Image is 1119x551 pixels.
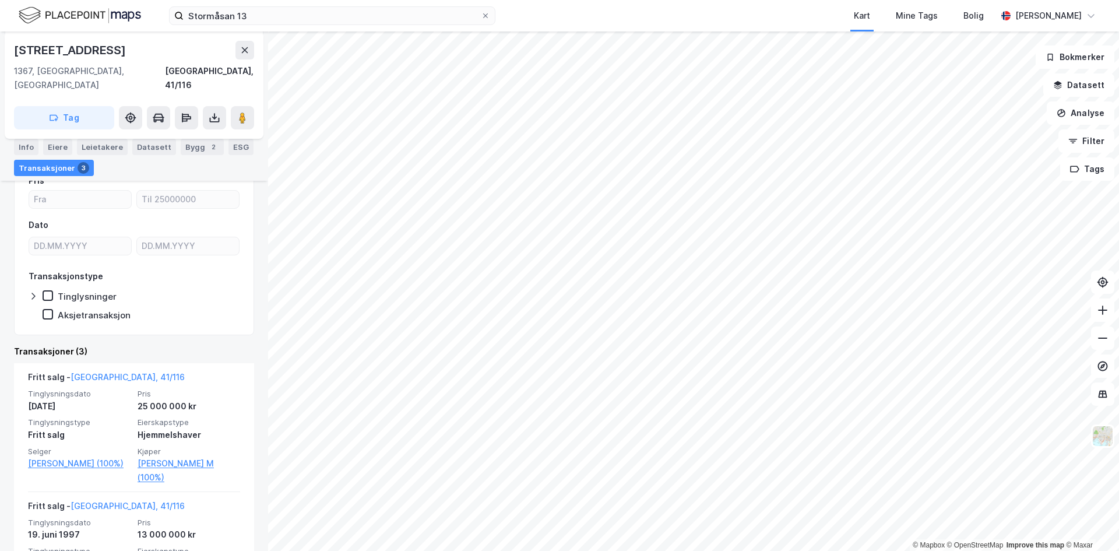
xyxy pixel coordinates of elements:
div: Fritt salg [28,428,131,442]
button: Tags [1060,157,1114,181]
div: Fritt salg - [28,370,185,389]
div: Bolig [963,9,984,23]
a: [PERSON_NAME] (100%) [28,457,131,471]
div: [GEOGRAPHIC_DATA], 41/116 [165,64,254,92]
span: Tinglysningsdato [28,389,131,399]
div: Transaksjoner [14,160,94,176]
button: Datasett [1043,73,1114,97]
input: Fra [29,191,131,208]
div: Dato [29,218,48,232]
a: [PERSON_NAME] M (100%) [138,457,240,485]
iframe: Chat Widget [1061,495,1119,551]
input: Til 25000000 [137,191,239,208]
div: 3 [78,162,89,174]
span: Tinglysningstype [28,417,131,427]
div: 13 000 000 kr [138,528,240,542]
div: Eiere [43,139,72,155]
div: [STREET_ADDRESS] [14,41,128,59]
div: [DATE] [28,399,131,413]
div: Aksjetransaksjon [58,310,131,321]
button: Bokmerker [1036,45,1114,69]
span: Selger [28,447,131,457]
div: Tinglysninger [58,291,117,302]
div: Transaksjoner (3) [14,345,254,359]
a: [GEOGRAPHIC_DATA], 41/116 [71,372,185,382]
div: 1367, [GEOGRAPHIC_DATA], [GEOGRAPHIC_DATA] [14,64,165,92]
a: [GEOGRAPHIC_DATA], 41/116 [71,501,185,511]
button: Tag [14,106,114,129]
div: Transaksjonstype [29,269,103,283]
div: Bygg [181,139,224,155]
span: Kjøper [138,447,240,457]
div: Leietakere [77,139,128,155]
div: [PERSON_NAME] [1015,9,1082,23]
div: 2 [207,141,219,153]
div: Mine Tags [896,9,938,23]
span: Eierskapstype [138,417,240,427]
div: Info [14,139,38,155]
a: Improve this map [1007,541,1064,549]
input: DD.MM.YYYY [137,237,239,255]
div: 25 000 000 kr [138,399,240,413]
button: Analyse [1047,101,1114,125]
img: Z [1092,425,1114,447]
span: Tinglysningsdato [28,518,131,528]
div: ESG [228,139,254,155]
div: Datasett [132,139,176,155]
input: Søk på adresse, matrikkel, gårdeiere, leietakere eller personer [184,7,481,24]
a: Mapbox [913,541,945,549]
button: Filter [1058,129,1114,153]
span: Pris [138,518,240,528]
input: DD.MM.YYYY [29,237,131,255]
img: logo.f888ab2527a4732fd821a326f86c7f29.svg [19,5,141,26]
div: Kart [854,9,870,23]
div: Fritt salg - [28,499,185,518]
div: 19. juni 1997 [28,528,131,542]
a: OpenStreetMap [947,541,1004,549]
span: Pris [138,389,240,399]
div: Hjemmelshaver [138,428,240,442]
